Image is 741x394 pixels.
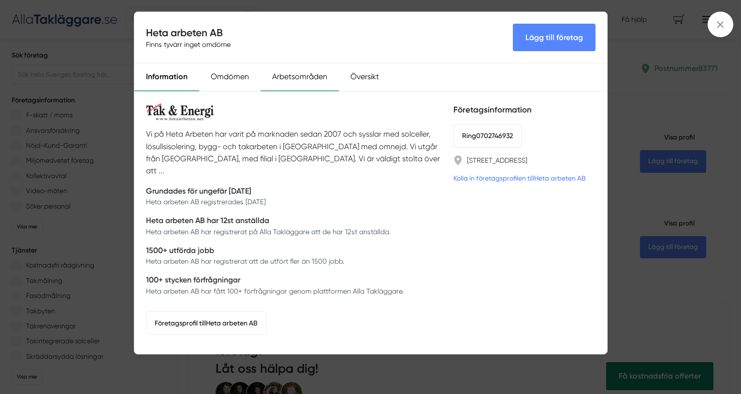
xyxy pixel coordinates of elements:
[146,185,266,197] p: Grundades för ungefär [DATE]
[134,63,199,91] div: Information
[146,128,442,177] p: Vi på Heta Arbeten har varit på marknaden sedan 2007 och sysslar med solceller, lösullsisolering,...
[146,40,231,49] span: Finns tyvärr inget omdöme
[199,63,261,91] div: Omdömen
[146,286,404,296] p: Heta arbeten AB har fått 100+ förfrågningar genom plattformen Alla Takläggare.
[467,155,527,165] a: [STREET_ADDRESS]
[146,227,391,237] p: Heta arbeten AB har registrerat på Alla Takläggare att de har 12st anställda.
[146,274,404,286] p: 100+ stycken förfrågningar
[146,197,266,207] p: Heta arbeten AB registrerades [DATE]
[261,63,339,91] div: Arbetsområden
[146,214,391,226] p: Heta arbeten AB har 12st anställda
[146,311,266,335] a: Företagsprofil tillHeta arbeten AB
[453,124,522,147] a: Ring0702746932
[513,24,596,51] : Lägg till företag
[453,103,596,116] h5: Företagsinformation
[146,244,344,256] p: 1500+ utförda jobb
[146,26,234,40] h4: Heta arbeten AB
[339,63,391,91] div: Översikt
[146,256,344,266] p: Heta arbeten AB har registrerat att de utfört fler än 1500 jobb.
[146,103,214,120] img: Heta arbeten AB logotyp
[453,173,586,183] a: Kolla in företagsprofilen tillHeta arbeten AB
